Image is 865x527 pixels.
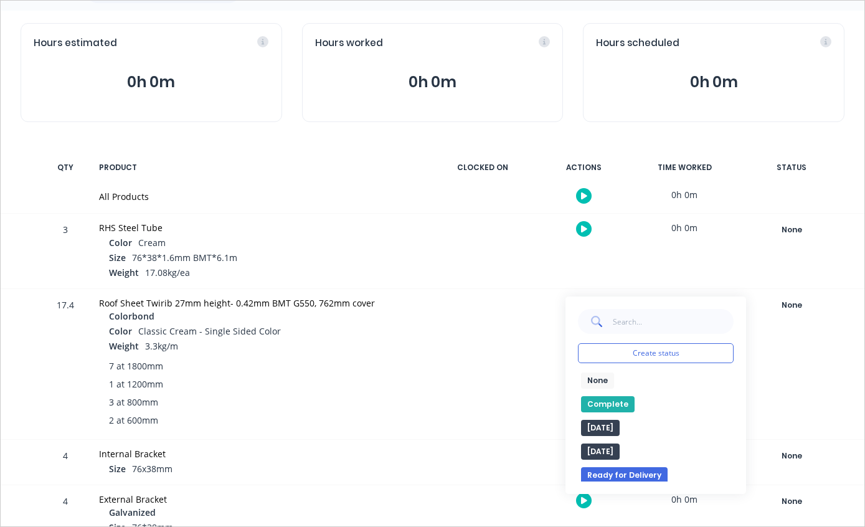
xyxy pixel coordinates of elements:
[47,442,84,485] div: 4
[612,309,734,334] input: Search...
[109,251,126,264] span: Size
[315,70,551,94] button: 0h 0m
[34,36,117,50] span: Hours estimated
[109,462,126,475] span: Size
[109,396,158,409] span: 3 at 800mm
[109,325,132,338] span: Color
[34,70,269,94] button: 0h 0m
[747,297,836,313] div: None
[747,448,836,464] div: None
[99,447,421,460] div: Internal Bracket
[578,343,734,363] button: Create status
[145,340,178,352] span: 3.3kg/m
[436,154,529,181] div: CLOCKED ON
[145,267,190,278] span: 17.08kg/ea
[638,154,731,181] div: TIME WORKED
[109,339,139,353] span: Weight
[638,214,731,242] div: 0h 0m
[638,181,731,209] div: 0h 0m
[99,190,421,203] div: All Products
[746,297,837,314] button: None
[596,36,679,50] span: Hours scheduled
[109,414,158,427] span: 2 at 600mm
[138,325,281,337] span: Classic Cream - Single Sided Color
[132,463,173,475] span: 76x38mm
[581,444,620,460] button: [DATE]
[581,467,668,483] button: Ready for Delivery
[581,396,635,412] button: Complete
[99,221,421,234] div: RHS Steel Tube
[109,310,154,323] span: Colorbond
[537,154,630,181] div: ACTIONS
[638,485,731,513] div: 0h 0m
[315,36,383,50] span: Hours worked
[92,154,428,181] div: PRODUCT
[747,222,836,238] div: None
[99,297,421,310] div: Roof Sheet Twirib 27mm height- 0.42mm BMT G550, 762mm cover
[138,237,166,249] span: Cream
[99,493,421,506] div: External Bracket
[109,236,132,249] span: Color
[47,216,84,288] div: 3
[109,359,163,373] span: 7 at 1800mm
[109,506,156,519] span: Galvanized
[747,493,836,510] div: None
[739,154,844,181] div: STATUS
[132,252,237,263] span: 76*38*1.6mm BMT*6.1m
[581,420,620,436] button: [DATE]
[596,70,831,94] button: 0h 0m
[638,289,731,317] div: 0h 0m
[109,377,163,391] span: 1 at 1200mm
[109,266,139,279] span: Weight
[746,447,837,465] button: None
[746,493,837,510] button: None
[581,373,614,389] button: None
[746,221,837,239] button: None
[47,291,84,439] div: 17.4
[47,154,84,181] div: QTY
